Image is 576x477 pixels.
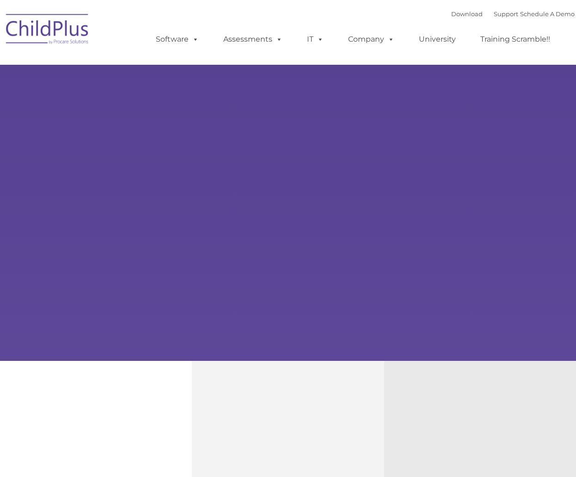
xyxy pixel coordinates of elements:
a: Schedule A Demo [520,10,575,18]
a: Training Scramble!! [471,30,559,49]
img: ChildPlus by Procare Solutions [1,7,94,54]
a: Software [147,30,208,49]
a: Assessments [214,30,292,49]
a: Company [339,30,404,49]
a: Support [494,10,518,18]
font: | [451,10,575,18]
a: University [410,30,465,49]
a: IT [298,30,333,49]
a: Download [451,10,483,18]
